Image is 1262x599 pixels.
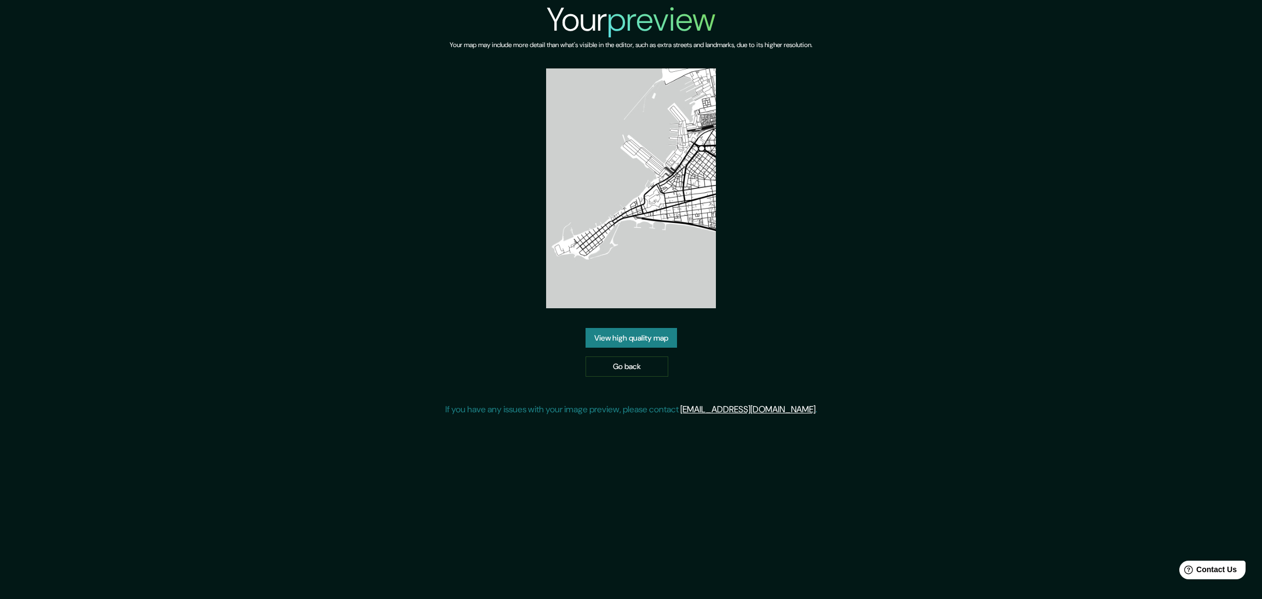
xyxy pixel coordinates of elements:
a: Go back [586,356,668,377]
a: View high quality map [586,328,677,348]
a: [EMAIL_ADDRESS][DOMAIN_NAME] [680,404,816,415]
iframe: Help widget launcher [1165,556,1250,587]
img: created-map-preview [546,68,716,308]
p: If you have any issues with your image preview, please contact . [445,403,817,416]
h6: Your map may include more detail than what's visible in the editor, such as extra streets and lan... [450,39,812,51]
